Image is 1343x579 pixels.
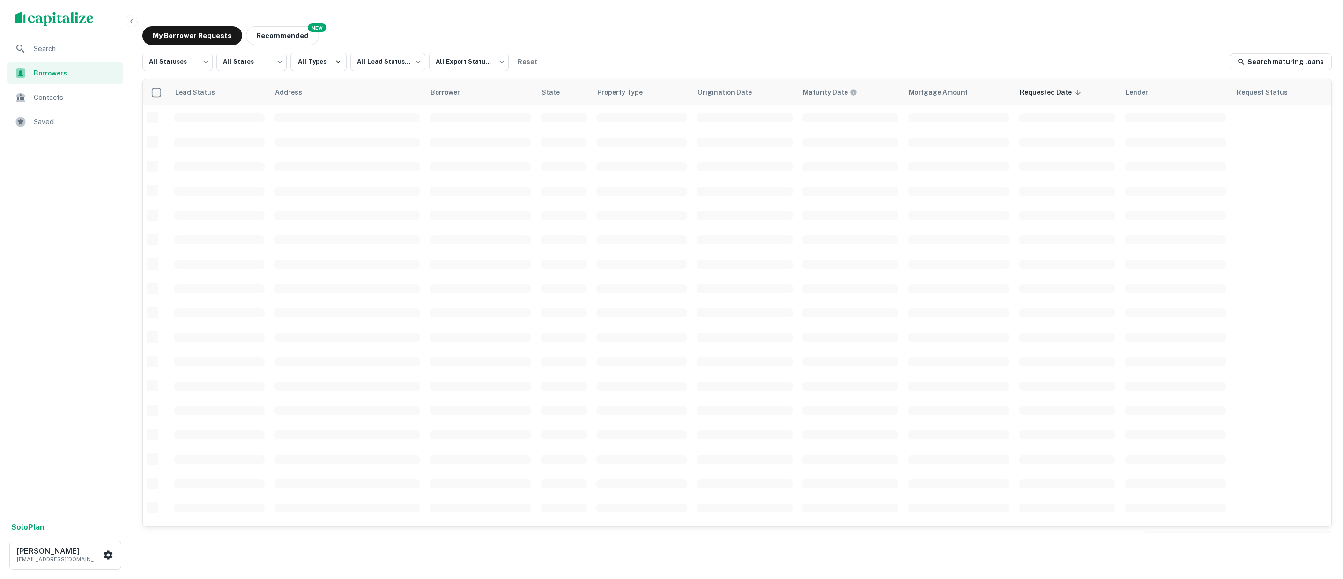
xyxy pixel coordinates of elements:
[697,87,764,98] span: Origination Date
[1126,87,1160,98] span: Lender
[169,79,269,105] th: Lead Status
[425,79,536,105] th: Borrower
[34,92,118,103] span: Contacts
[34,68,118,78] span: Borrowers
[1230,53,1332,70] a: Search maturing loans
[903,79,1014,105] th: Mortgage Amount
[216,50,287,74] div: All States
[1237,87,1300,98] span: Request Status
[1020,87,1084,98] span: Requested Date
[1120,79,1231,105] th: Lender
[142,26,242,45] button: My Borrower Requests
[350,50,425,74] div: All Lead Statuses
[308,23,326,32] div: NEW
[512,53,542,71] button: Reset
[430,87,472,98] span: Borrower
[803,87,857,98] div: Maturity dates displayed may be estimated. Please contact the lender for the most accurate maturi...
[11,523,44,532] strong: Solo Plan
[7,111,123,133] a: Saved
[7,62,123,84] a: Borrowers
[909,87,980,98] span: Mortgage Amount
[536,79,592,105] th: State
[290,53,347,71] button: All Types
[542,87,572,98] span: State
[1231,79,1331,105] th: Request Status
[7,38,123,60] a: Search
[9,541,121,570] button: [PERSON_NAME][EMAIL_ADDRESS][DOMAIN_NAME]
[1014,79,1120,105] th: Requested Date
[7,86,123,109] a: Contacts
[803,87,848,98] h6: Maturity Date
[275,87,314,98] span: Address
[11,522,44,533] a: SoloPlan
[175,87,227,98] span: Lead Status
[17,548,101,555] h6: [PERSON_NAME]
[592,79,692,105] th: Property Type
[803,87,869,98] span: Maturity dates displayed may be estimated. Please contact the lender for the most accurate maturi...
[15,11,94,26] img: capitalize-logo.png
[34,43,118,54] span: Search
[269,79,425,105] th: Address
[17,555,101,564] p: [EMAIL_ADDRESS][DOMAIN_NAME]
[429,50,509,74] div: All Export Statuses
[597,87,655,98] span: Property Type
[692,79,798,105] th: Origination Date
[246,26,319,45] button: Recommended
[142,50,213,74] div: All Statuses
[797,79,903,105] th: Maturity dates displayed may be estimated. Please contact the lender for the most accurate maturi...
[34,116,118,128] span: Saved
